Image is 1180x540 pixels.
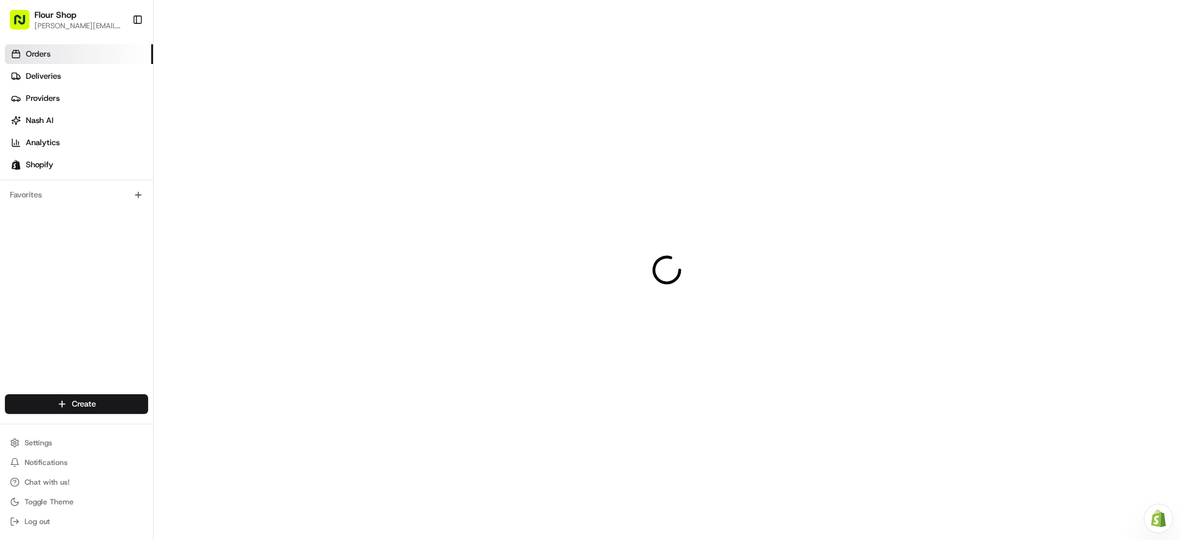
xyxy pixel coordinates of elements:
span: Pylon [122,305,149,314]
span: Knowledge Base [25,275,94,287]
div: We're available if you need us! [55,130,169,140]
button: Settings [5,434,148,451]
img: 9188753566659_6852d8bf1fb38e338040_72.png [26,117,48,140]
div: 📗 [12,276,22,286]
button: See all [191,157,224,172]
div: Past conversations [12,160,82,170]
span: Toggle Theme [25,497,74,507]
span: [PERSON_NAME] [PERSON_NAME] [38,224,163,234]
img: 1736555255976-a54dd68f-1ca7-489b-9aae-adbdc363a1c4 [25,191,34,201]
button: Toggle Theme [5,493,148,510]
a: Shopify [5,155,153,175]
span: Deliveries [26,71,61,82]
button: Flour Shop[PERSON_NAME][EMAIL_ADDRESS][DOMAIN_NAME] [5,5,127,34]
a: Nash AI [5,111,153,130]
img: Shopify logo [11,160,21,170]
input: Clear [32,79,203,92]
span: Providers [26,93,60,104]
p: Welcome 👋 [12,49,224,69]
button: Create [5,394,148,414]
span: API Documentation [116,275,197,287]
a: 💻API Documentation [99,270,202,292]
span: Orders [26,49,50,60]
span: Analytics [26,137,60,148]
span: Shopify [26,159,53,170]
button: Start new chat [209,121,224,136]
img: 1736555255976-a54dd68f-1ca7-489b-9aae-adbdc363a1c4 [12,117,34,140]
span: Regen Pajulas [38,191,90,201]
a: Powered byPylon [87,304,149,314]
a: Deliveries [5,66,153,86]
span: • [92,191,96,201]
a: 📗Knowledge Base [7,270,99,292]
div: Start new chat [55,117,202,130]
img: Regen Pajulas [12,179,32,199]
span: Nash AI [26,115,53,126]
img: Nash [12,12,37,37]
span: Create [72,399,96,410]
span: Settings [25,438,52,448]
div: 💻 [104,276,114,286]
button: [PERSON_NAME][EMAIL_ADDRESS][DOMAIN_NAME] [34,21,122,31]
button: Flour Shop [34,9,76,21]
img: 1736555255976-a54dd68f-1ca7-489b-9aae-adbdc363a1c4 [25,224,34,234]
a: Providers [5,89,153,108]
a: Analytics [5,133,153,153]
img: Dianne Alexi Soriano [12,212,32,232]
div: Favorites [5,185,148,205]
span: Chat with us! [25,477,69,487]
button: Notifications [5,454,148,471]
button: Log out [5,513,148,530]
span: [DATE] [172,224,197,234]
span: Log out [25,517,50,526]
a: Orders [5,44,153,64]
span: Notifications [25,458,68,467]
span: [DATE] [99,191,124,201]
button: Chat with us! [5,474,148,491]
span: • [165,224,170,234]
